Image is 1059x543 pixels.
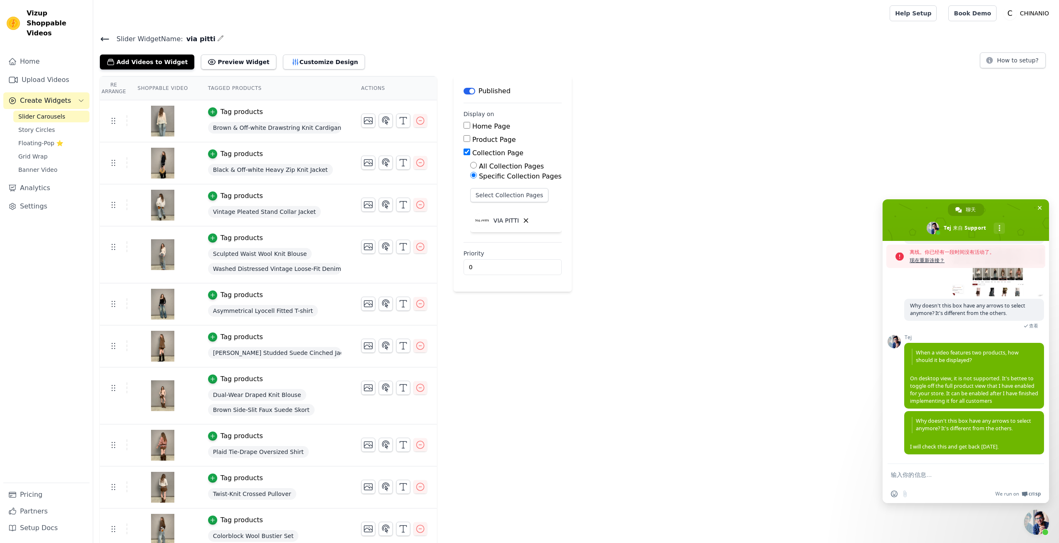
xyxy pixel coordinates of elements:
a: Setup Docs [3,520,89,536]
button: Tag products [208,473,263,483]
span: via pitti [183,34,216,44]
span: On desktop view, it is not supported. It's bettee to toggle off the full product view that I have... [910,349,1038,404]
div: Tag products [221,332,263,342]
a: Floating-Pop ⭐ [13,137,89,149]
div: 关闭聊天 [1024,510,1049,535]
button: Tag products [208,149,263,159]
img: tn-107fb445880c4abab5d04384a13fe84b.png [151,425,174,465]
button: Preview Widget [201,55,276,69]
a: Grid Wrap [13,151,89,162]
div: Edit Name [217,33,224,45]
button: Change Thumbnail [361,381,375,395]
span: Slider Carousels [18,112,65,121]
span: 查看 [1029,323,1038,329]
span: Crisp [1029,491,1041,497]
img: tn-62b69996507f4c199eab060e85656608.png [151,467,174,507]
button: Change Thumbnail [361,156,375,170]
button: Select Collection Pages [470,188,549,202]
img: tn-fb512d079d314ba580149acc1bae30c5.png [151,326,174,366]
button: C CHINANIO [1003,6,1052,21]
a: Banner Video [13,164,89,176]
img: tn-b113e6dc467a4e9fb53dc4072357c33d.png [151,235,174,275]
a: Help Setup [890,5,937,21]
span: Vizup Shoppable Videos [27,8,86,38]
span: Tej [904,335,1044,340]
span: Sculpted Waist Wool Knit Blouse [208,248,312,260]
div: Tag products [221,290,263,300]
th: Shoppable Video [127,77,198,100]
span: Asymmetrical Lyocell Fitted T-shirt [208,305,318,317]
img: tn-4b965b5df38b44c8853aeb208b3c7b04.png [151,101,174,141]
button: Tag products [208,107,263,117]
span: 关闭聊天 [1035,203,1044,212]
span: Plaid Tie-Drape Oversized Shirt [208,446,309,458]
span: Brown & Off-white Drawstring Knit Cardigan [208,122,341,134]
button: Add Videos to Widget [100,55,194,69]
label: Priority [464,249,562,258]
img: VIA PITTI [474,212,490,229]
div: Tag products [221,473,263,483]
th: Re Arrange [100,77,127,100]
button: Create Widgets [3,92,89,109]
span: Twist-Knit Crossed Pullover [208,488,296,500]
span: Colorblock Wool Bustier Set [208,530,299,542]
span: Dual-Wear Draped Knit Blouse [208,389,306,401]
span: When a video features two products, how should it be displayed? [912,349,1037,365]
span: Floating-Pop ⭐ [18,139,63,147]
span: 离线。你已经有一段时间没有活动了。 [910,248,1041,256]
span: Washed Distressed Vintage Loose-Fit Denim Jeans [208,263,341,275]
legend: Display on [464,110,494,118]
span: Why doesn't this box have any arrows to select anymore? It's different from the others. [910,302,1025,317]
label: Collection Page [472,149,523,157]
button: Tag products [208,233,263,243]
button: Change Thumbnail [361,297,375,311]
span: [PERSON_NAME] Studded Suede Cinched Jacket [208,347,341,359]
button: Change Thumbnail [361,438,375,452]
span: Vintage Pleated Stand Collar Jacket [208,206,321,218]
div: Tag products [221,515,263,525]
button: Change Thumbnail [361,480,375,494]
label: Specific Collection Pages [479,172,562,180]
a: Settings [3,198,89,215]
button: Tag products [208,515,263,525]
span: Story Circles [18,126,55,134]
a: Partners [3,503,89,520]
span: 聊天 [966,203,976,216]
button: Change Thumbnail [361,240,375,254]
a: Home [3,53,89,70]
img: tn-ce6bcfaf53f04cd2a707d17dfd7ec994.png [151,284,174,324]
a: Analytics [3,180,89,196]
div: Tag products [221,431,263,441]
button: Change Thumbnail [361,114,375,128]
button: Customize Design [283,55,365,69]
span: Brown Side-Slit Faux Suede Skort [208,404,315,416]
div: Tag products [221,374,263,384]
button: How to setup? [980,52,1046,68]
span: Slider Widget Name: [110,34,183,44]
span: Black & Off-white Heavy Zip Knit Jacket [208,164,333,176]
a: Slider Carousels [13,111,89,122]
span: Create Widgets [20,96,71,106]
textarea: 输入你的信息… [891,471,1022,479]
p: VIA PITTI [494,216,519,225]
span: 插入表情符号 [891,491,898,497]
img: tn-fee2572ea60647f9a6397f00548c062a.png [151,143,174,183]
label: All Collection Pages [479,162,544,170]
a: Story Circles [13,124,89,136]
span: 现在重新连接？ [910,256,1041,265]
button: Tag products [208,374,263,384]
a: Pricing [3,486,89,503]
span: Why doesn't this box have any arrows to select anymore? It's different from the others. [912,417,1037,433]
button: Change Thumbnail [361,522,375,536]
th: Tagged Products [198,77,351,100]
a: Book Demo [948,5,996,21]
span: Grid Wrap [18,152,47,161]
div: Tag products [221,107,263,117]
button: Tag products [208,290,263,300]
label: Product Page [472,136,516,144]
p: CHINANIO [1017,6,1052,21]
button: Delete collection [519,213,533,228]
span: We run on [995,491,1019,497]
div: 更多频道 [994,223,1005,234]
span: I will check this and get back [DATE]. [910,417,1038,450]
